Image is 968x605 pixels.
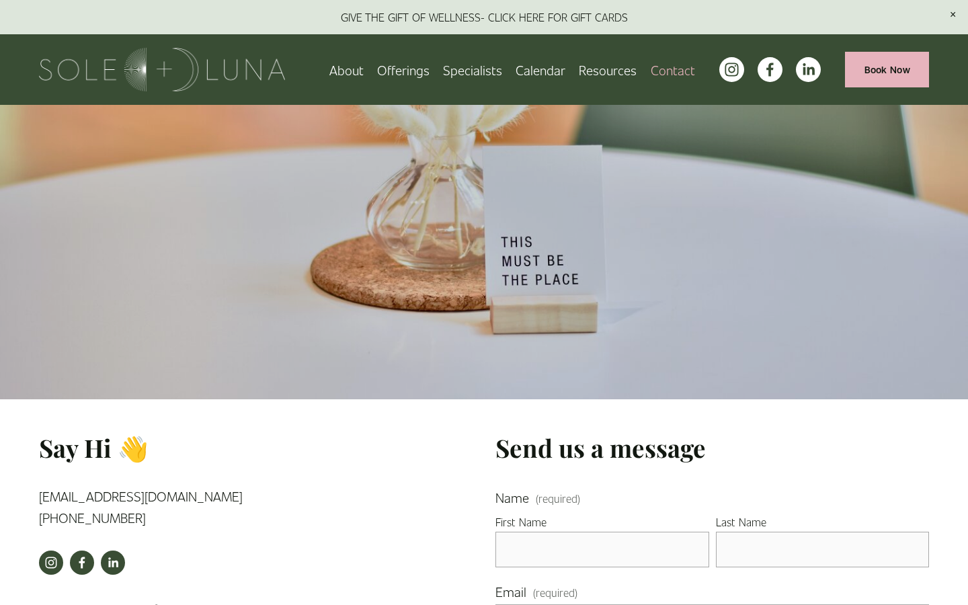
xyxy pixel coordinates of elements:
[70,551,94,575] a: facebook-unauth
[39,551,63,575] a: instagram-unauth
[39,432,321,465] h3: Say Hi 👋
[579,59,637,80] span: Resources
[719,57,744,82] a: instagram-unauth
[758,57,782,82] a: facebook-unauth
[716,514,930,532] div: Last Name
[651,58,695,81] a: Contact
[101,551,125,575] a: LinkedIn
[495,514,709,532] div: First Name
[516,58,565,81] a: Calendar
[377,59,430,80] span: Offerings
[536,493,580,504] span: (required)
[39,48,286,91] img: Sole + Luna
[533,584,577,602] span: (required)
[579,58,637,81] a: folder dropdown
[39,487,243,504] a: [EMAIL_ADDRESS][DOMAIN_NAME]
[39,509,146,526] a: [PHONE_NUMBER]
[443,58,502,81] a: Specialists
[495,432,929,465] h3: Send us a message
[796,57,821,82] a: LinkedIn
[495,581,526,602] span: Email
[495,487,529,508] span: Name
[845,52,929,87] a: Book Now
[329,58,364,81] a: About
[377,58,430,81] a: folder dropdown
